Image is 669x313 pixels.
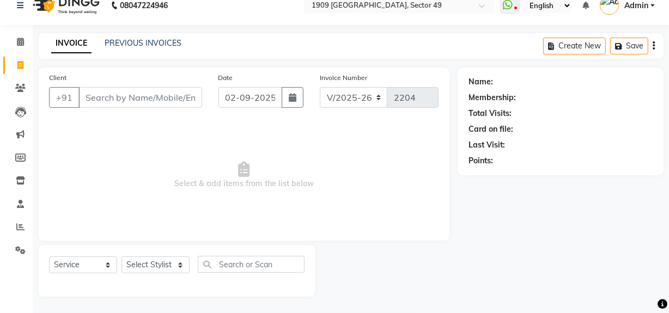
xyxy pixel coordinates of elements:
[320,73,367,83] label: Invoice Number
[49,73,66,83] label: Client
[469,124,513,135] div: Card on file:
[469,108,512,119] div: Total Visits:
[469,76,493,88] div: Name:
[218,73,233,83] label: Date
[469,92,516,103] div: Membership:
[78,87,202,108] input: Search by Name/Mobile/Email/Code
[543,38,606,54] button: Create New
[105,38,181,48] a: PREVIOUS INVOICES
[49,121,439,230] span: Select & add items from the list below
[469,139,505,151] div: Last Visit:
[51,34,92,53] a: INVOICE
[610,38,648,54] button: Save
[49,87,80,108] button: +91
[469,155,493,167] div: Points:
[198,256,305,273] input: Search or Scan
